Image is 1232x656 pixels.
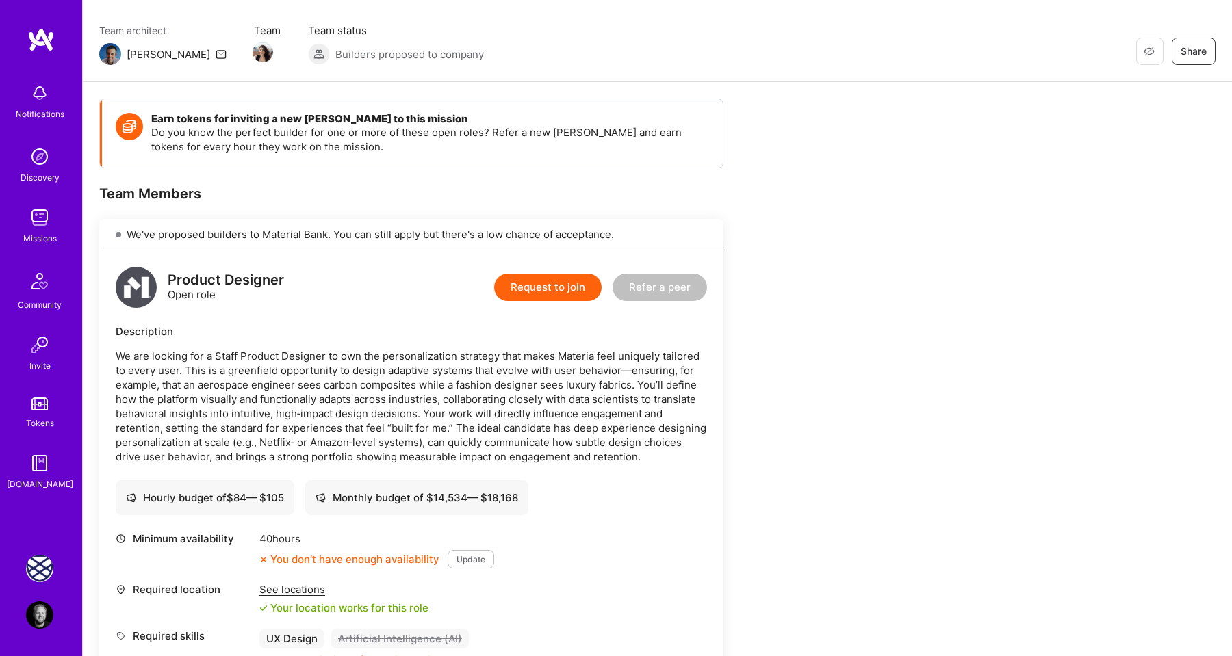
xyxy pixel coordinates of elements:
div: Your location works for this role [259,601,428,615]
div: UX Design [259,629,324,648]
div: Monthly budget of $ 14,534 — $ 18,168 [316,490,518,505]
div: Artificial Intelligence (AI) [331,629,469,648]
div: Invite [29,358,51,373]
i: icon Location [116,584,126,594]
span: Team status [308,23,484,38]
div: Missions [23,231,57,246]
div: Team Members [99,185,723,202]
img: Builders proposed to company [308,43,330,65]
i: icon Check [259,604,268,612]
div: Discovery [21,170,60,185]
div: [PERSON_NAME] [127,47,210,62]
img: Team Member Avatar [253,42,273,62]
img: guide book [26,449,53,477]
img: tokens [31,397,48,410]
button: Share [1172,38,1216,65]
button: Refer a peer [613,274,707,301]
img: bell [26,79,53,107]
i: icon Clock [116,534,126,544]
img: teamwork [26,204,53,231]
span: Builders proposed to company [335,47,484,62]
img: Community [23,265,56,298]
div: Required location [116,582,253,596]
img: Token icon [116,113,143,140]
i: icon CloseOrange [259,555,268,564]
span: Team architect [99,23,227,38]
button: Request to join [494,274,602,301]
img: User Avatar [26,601,53,629]
div: Minimum availability [116,532,253,546]
i: icon Cash [316,493,326,503]
a: User Avatar [23,601,57,629]
div: Description [116,324,707,339]
div: Open role [168,273,284,302]
i: icon Tag [116,631,126,641]
div: Notifications [16,107,64,121]
button: Update [448,550,494,568]
i: icon Cash [126,493,136,503]
img: Charlie Health: Team for Mental Health Support [26,555,53,582]
img: logo [27,27,55,52]
span: Team [254,23,281,38]
h4: Earn tokens for inviting a new [PERSON_NAME] to this mission [151,113,709,125]
a: Charlie Health: Team for Mental Health Support [23,555,57,582]
div: [DOMAIN_NAME] [7,477,73,491]
div: Community [18,298,62,312]
i: icon EyeClosed [1144,46,1155,57]
div: Hourly budget of $ 84 — $ 105 [126,490,284,505]
p: Do you know the perfect builder for one or more of these open roles? Refer a new [PERSON_NAME] an... [151,125,709,154]
div: We've proposed builders to Material Bank. You can still apply but there's a low chance of accepta... [99,219,723,250]
img: logo [116,267,157,308]
div: Required skills [116,629,253,643]
span: Share [1181,44,1207,58]
div: You don’t have enough availability [259,552,439,566]
img: discovery [26,143,53,170]
i: icon Mail [216,49,227,60]
a: Team Member Avatar [254,40,272,64]
div: Product Designer [168,273,284,287]
div: Tokens [26,416,54,430]
p: We are looking for a Staff Product Designer to own the personalization strategy that makes Materi... [116,349,707,464]
img: Team Architect [99,43,121,65]
div: See locations [259,582,428,596]
div: 40 hours [259,532,494,546]
img: Invite [26,331,53,358]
